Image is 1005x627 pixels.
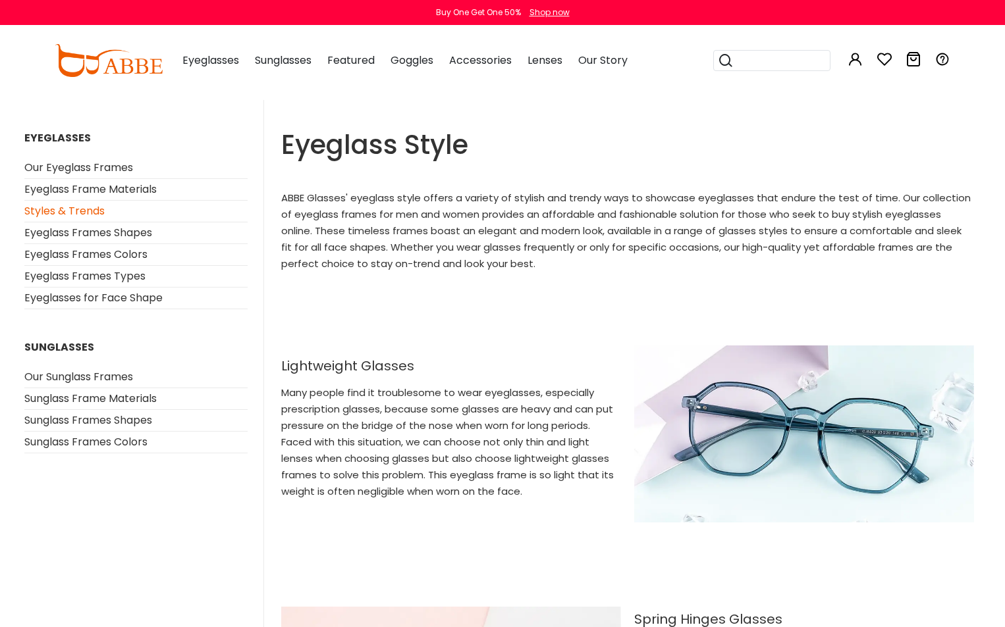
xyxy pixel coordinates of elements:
[281,189,974,272] p: ABBE Glasses' eyeglass style offers a variety of stylish and trendy ways to showcase eyeglasses t...
[24,132,248,144] h6: EYEGLASSES
[530,7,570,18] div: Shop now
[24,341,248,353] h6: SUNGLASSES
[24,268,146,284] a: Eyeglass Frames Types
[281,384,621,499] p: Many people find it troublesome to wear eyeglasses, especially prescription glasses, because some...
[24,225,152,240] a: Eyeglass Frames Shapes
[24,290,163,305] a: Eyeglasses for Face Shape
[634,611,974,627] a: Spring Hinges Glasses
[24,247,148,262] a: Eyeglass Frames Colors
[182,53,239,68] span: Eyeglasses
[255,53,312,68] span: Sunglasses
[24,413,152,428] a: Sunglass Frames Shapes
[281,358,621,374] a: Lightweight Glasses
[528,53,562,68] span: Lenses
[24,182,157,197] a: Eyeglass Frame Materials
[436,7,521,18] div: Buy One Get One 50%
[24,160,133,175] a: Our Eyeglass Frames
[24,434,148,449] a: Sunglass Frames Colors
[24,369,133,384] a: Our Sunglass Frames
[55,44,163,77] img: abbeglasses.com
[523,7,570,18] a: Shop now
[281,132,974,158] h1: Eyeglass Style
[24,203,105,218] a: Styles & Trends
[449,53,512,68] span: Accessories
[24,391,157,406] a: Sunglass Frame Materials
[634,345,974,522] img: Lightweight Glasses
[391,53,433,68] span: Goggles
[578,53,628,68] span: Our Story
[327,53,375,68] span: Featured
